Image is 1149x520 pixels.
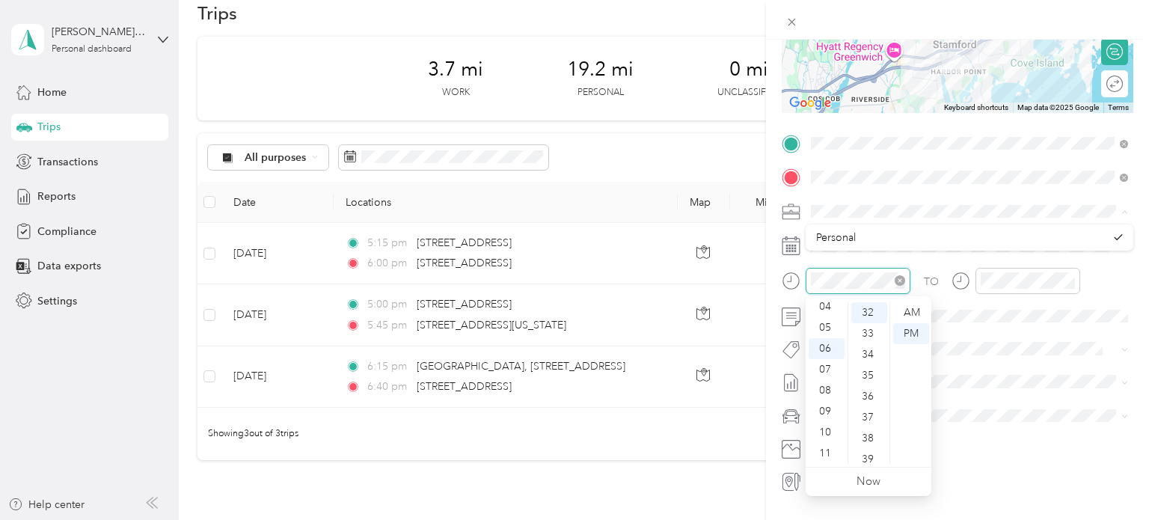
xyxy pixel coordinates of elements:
div: 38 [851,428,887,449]
div: 06 [809,338,845,359]
span: Map data ©2025 Google [1017,103,1099,111]
iframe: Everlance-gr Chat Button Frame [1065,436,1149,520]
a: Open this area in Google Maps (opens a new window) [785,94,835,113]
a: Now [857,474,880,489]
div: 33 [851,323,887,344]
div: 08 [809,380,845,401]
div: 10 [809,422,845,443]
div: 35 [851,365,887,386]
div: 09 [809,401,845,422]
div: TO [924,274,939,290]
button: Add photo [806,438,1133,459]
div: 34 [851,344,887,365]
div: 11 [809,443,845,464]
span: close-circle [895,275,905,286]
div: 05 [809,317,845,338]
div: AM [893,302,929,323]
div: 36 [851,386,887,407]
img: Google [785,94,835,113]
button: Keyboard shortcuts [944,103,1008,113]
div: 39 [851,449,887,470]
div: PM [893,323,929,344]
div: 04 [809,296,845,317]
div: 37 [851,407,887,428]
div: 07 [809,359,845,380]
span: Personal [816,231,856,244]
div: 32 [851,302,887,323]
